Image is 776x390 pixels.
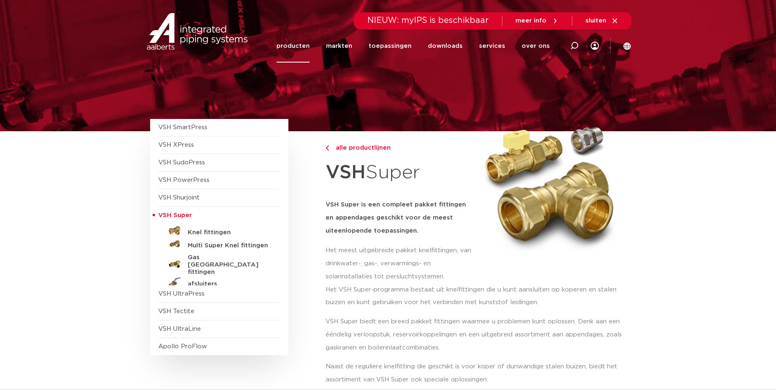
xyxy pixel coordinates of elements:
[515,18,547,24] span: meer info
[331,145,391,151] span: alle productlijnen
[277,29,310,63] a: producten
[326,163,366,182] strong: VSH
[158,159,205,166] a: VSH SudoPress
[188,242,269,249] h5: Multi Super Knel fittingen
[158,251,280,276] a: Gas [GEOGRAPHIC_DATA] fittingen
[326,360,626,386] p: Naast de reguliere knelfitting die geschikt is voor koper of dunwandige stalen buizen, biedt het ...
[158,195,200,201] a: VSH Shurjoint
[326,157,474,188] h1: Super
[428,29,463,63] a: downloads
[158,308,194,314] a: VSH Tectite
[158,291,205,297] a: VSH UltraPress
[188,229,269,236] h5: Knel fittingen
[188,254,269,276] h5: Gas [GEOGRAPHIC_DATA] fittingen
[326,143,474,153] a: alle productlijnen
[158,224,280,238] a: Knel fittingen
[158,276,280,289] a: afsluiters
[326,198,474,238] h5: VSH Super is een compleet pakket fittingen en appendages geschikt voor de meest uiteenlopende toe...
[326,283,626,309] p: Het VSH Super-programma bestaat uit knelfittingen die u kunt aansluiten op koperen en stalen buiz...
[188,280,269,288] h5: afsluiters
[158,238,280,251] a: Multi Super Knel fittingen
[158,124,207,130] a: VSH SmartPress
[326,146,329,151] img: chevron-right.svg
[515,17,559,25] a: meer info
[479,29,505,63] a: services
[158,177,209,183] a: VSH PowerPress
[367,16,489,25] span: NIEUW: myIPS is beschikbaar
[277,29,550,63] nav: Menu
[326,315,626,354] p: VSH Super biedt een breed pakket fittingen waarmee u problemen kunt oplossen. Denk aan een ééndel...
[326,244,474,283] p: Het meest uitgebreide pakket knelfittingen, van drinkwater-, gas-, verwarmings- en solarinstallat...
[158,142,194,148] a: VSH XPress
[522,29,550,63] a: over ons
[326,29,352,63] a: markten
[591,29,599,63] div: my IPS
[158,212,192,218] span: VSH Super
[158,326,201,332] a: VSH UltraLine
[369,29,412,63] a: toepassingen
[585,18,606,24] span: sluiten
[158,343,207,350] a: Apollo ProFlow
[585,17,619,25] a: sluiten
